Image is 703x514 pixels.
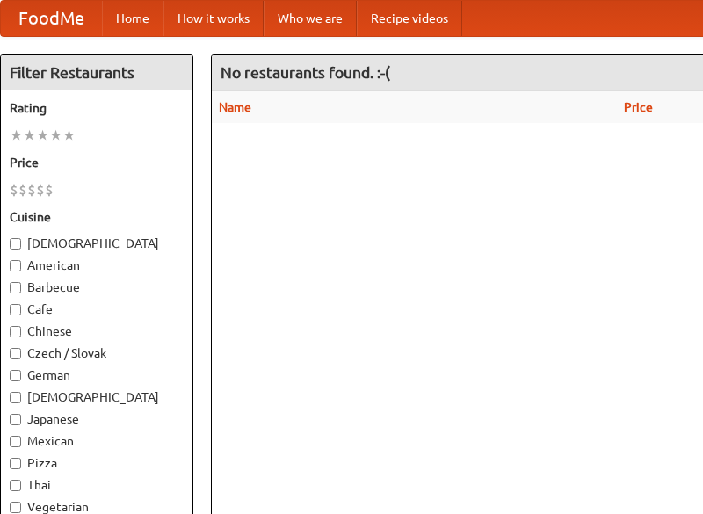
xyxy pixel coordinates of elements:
input: Czech / Slovak [10,348,21,359]
a: Home [102,1,163,36]
li: ★ [23,126,36,145]
li: $ [45,180,54,199]
a: FoodMe [1,1,102,36]
h5: Rating [10,99,184,117]
h5: Price [10,154,184,171]
label: Mexican [10,432,184,450]
input: Thai [10,480,21,491]
label: Pizza [10,454,184,472]
label: German [10,366,184,384]
li: $ [18,180,27,199]
label: [DEMOGRAPHIC_DATA] [10,235,184,252]
input: Chinese [10,326,21,337]
a: Name [219,100,251,114]
li: $ [27,180,36,199]
a: Recipe videos [357,1,462,36]
label: Japanese [10,410,184,428]
input: Barbecue [10,282,21,293]
li: ★ [49,126,62,145]
input: [DEMOGRAPHIC_DATA] [10,238,21,250]
input: Japanese [10,414,21,425]
ng-pluralize: No restaurants found. :-( [221,64,390,81]
label: Chinese [10,322,184,340]
li: $ [10,180,18,199]
label: Cafe [10,300,184,318]
label: Barbecue [10,279,184,296]
li: $ [36,180,45,199]
input: American [10,260,21,271]
input: Pizza [10,458,21,469]
li: ★ [62,126,76,145]
h5: Cuisine [10,208,184,226]
input: Vegetarian [10,502,21,513]
label: [DEMOGRAPHIC_DATA] [10,388,184,406]
a: Who we are [264,1,357,36]
a: How it works [163,1,264,36]
input: [DEMOGRAPHIC_DATA] [10,392,21,403]
input: German [10,370,21,381]
label: American [10,257,184,274]
label: Czech / Slovak [10,344,184,362]
a: Price [624,100,653,114]
li: ★ [36,126,49,145]
h4: Filter Restaurants [1,55,192,90]
input: Cafe [10,304,21,315]
label: Thai [10,476,184,494]
input: Mexican [10,436,21,447]
li: ★ [10,126,23,145]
